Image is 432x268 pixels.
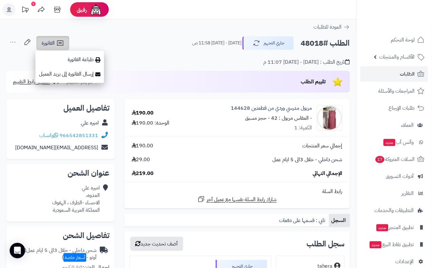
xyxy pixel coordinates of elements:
[77,6,87,14] span: رفيق
[317,105,342,131] img: 1724970390-AFA28CA7-7B85-4EC4-A630-CE2497E9DEFB-90x90.jpeg
[12,232,109,239] h2: تفاصيل الشحن
[402,189,414,198] span: التقارير
[127,188,347,195] div: رابط السلة
[60,132,98,139] a: 966542851331
[35,52,104,67] a: طباعة الفاتورة
[132,170,154,177] span: 219.00
[361,32,428,48] a: لوحة التحكم
[361,152,428,167] a: السلات المتروكة17
[31,2,36,6] div: 1
[369,240,414,249] span: تطبيق نقاط البيع
[36,36,69,50] a: الفاتورة
[12,104,109,112] h2: تفاصيل العميل
[301,78,326,86] span: تقييم الطلب
[132,156,150,163] span: 29.00
[89,3,102,16] img: ai-face.png
[81,119,99,127] a: اميره علي
[376,223,414,232] span: تطبيق المتجر
[302,142,343,150] span: إجمالي سعر المنتجات
[314,23,350,31] a: العودة للطلبات
[17,3,33,18] a: تحديثات المنصة
[379,87,415,96] span: المراجعات والأسئلة
[361,203,428,218] a: التطبيقات والخدمات
[401,121,414,130] span: العملاء
[35,67,104,81] a: إرسال الفاتورة إلى بريد العميل
[245,114,312,122] small: - المقاس مريول : 42 - حجز مسبق
[192,40,241,46] small: [DATE] - [DATE] 11:58 ص
[361,100,428,116] a: طلبات الإرجاع
[132,119,170,127] div: الوحدة: 190.00
[389,104,415,113] span: طلبات الإرجاع
[361,117,428,133] a: العملاء
[10,243,25,258] div: Open Intercom Messenger
[400,69,415,79] span: الطلبات
[376,156,385,163] span: 17
[197,195,277,203] a: شارك رابط السلة نفسها مع عميل آخر
[361,186,428,201] a: التقارير
[15,144,98,152] a: [EMAIL_ADDRESS][DOMAIN_NAME]
[314,23,342,31] span: العودة للطلبات
[391,35,415,44] span: لوحة التحكم
[277,214,329,227] a: تابي : قسمها على دفعات
[12,247,97,262] div: شحن داخلي - خلال 3الى 5 ايام عمل
[39,132,58,139] a: واتساب
[361,66,428,82] a: الطلبات
[63,253,86,262] span: أسعار خاصة
[313,170,343,177] span: الإجمالي النهائي
[207,196,277,203] span: شارك رابط السلة نفسها مع عميل آخر
[130,237,183,251] button: أضف تحديث جديد
[13,78,50,86] span: مشاركة رابط التقييم
[375,206,414,215] span: التطبيقات والخدمات
[361,134,428,150] a: وآتس آبجديد
[361,237,428,252] a: تطبيق نقاط البيعجديد
[377,224,389,231] span: جديد
[361,169,428,184] a: أدوات التسويق
[132,109,154,117] div: 190.00
[42,39,55,47] span: الفاتورة
[384,139,396,146] span: جديد
[361,220,428,235] a: تطبيق المتجرجديد
[132,142,154,150] span: 190.00
[306,240,345,248] h3: سجل الطلب
[12,169,109,177] h2: عنوان الشحن
[375,155,415,164] span: السلات المتروكة
[388,18,426,32] img: logo-2.png
[380,52,415,61] span: الأقسام والمنتجات
[242,36,294,50] button: جاري التجهيز
[272,156,343,163] span: شحن داخلي - خلال 3الى 5 ايام عمل
[263,59,350,66] div: تاريخ الطلب : [DATE] - [DATE] 11:07 م
[294,124,312,132] div: الكمية: 1
[361,83,428,99] a: المراجعات والأسئلة
[231,105,312,112] a: مريول مدرسي وردي من قطعتين 144628
[13,78,61,86] a: مشاركة رابط التقييم
[370,241,382,248] span: جديد
[52,184,100,214] div: اميره علي العدوه، الاحساء -الطرف ، الهفوف المملكة العربية السعودية
[329,214,350,227] a: السجل
[396,257,414,266] span: الإعدادات
[301,37,350,50] h2: الطلب #48018
[386,172,414,181] span: أدوات التسويق
[383,138,414,147] span: وآتس آب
